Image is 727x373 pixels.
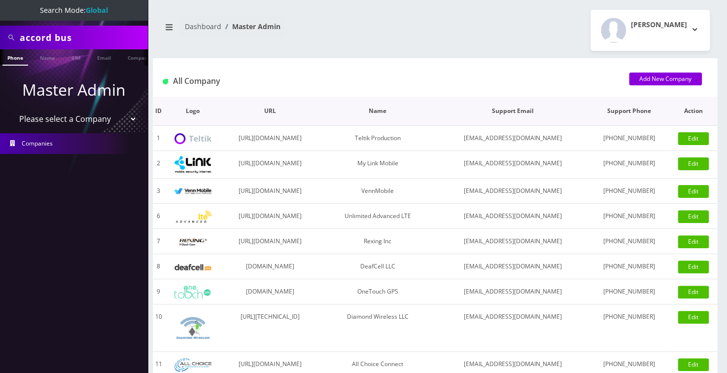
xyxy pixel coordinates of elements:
[589,126,669,151] td: [PHONE_NUMBER]
[221,179,318,204] td: [URL][DOMAIN_NAME]
[589,97,669,126] th: Support Phone
[67,49,85,65] a: SIM
[318,304,436,352] td: Diamond Wireless LLC
[629,73,702,85] a: Add New Company
[589,204,669,229] td: [PHONE_NUMBER]
[160,16,428,44] nav: breadcrumb
[631,21,687,29] h2: [PERSON_NAME]
[678,311,709,324] a: Edit
[318,254,436,279] td: DeafCell LLC
[174,358,211,372] img: All Choice Connect
[153,279,164,304] td: 9
[163,79,168,84] img: All Company
[669,97,717,126] th: Action
[164,97,221,126] th: Logo
[436,279,589,304] td: [EMAIL_ADDRESS][DOMAIN_NAME]
[589,179,669,204] td: [PHONE_NUMBER]
[436,204,589,229] td: [EMAIL_ADDRESS][DOMAIN_NAME]
[153,179,164,204] td: 3
[20,28,145,47] input: Search All Companies
[436,304,589,352] td: [EMAIL_ADDRESS][DOMAIN_NAME]
[678,235,709,248] a: Edit
[153,304,164,352] td: 10
[153,151,164,179] td: 2
[153,97,164,126] th: ID
[221,229,318,254] td: [URL][DOMAIN_NAME]
[318,204,436,229] td: Unlimited Advanced LTE
[153,204,164,229] td: 6
[174,264,211,270] img: DeafCell LLC
[436,254,589,279] td: [EMAIL_ADDRESS][DOMAIN_NAME]
[589,151,669,179] td: [PHONE_NUMBER]
[678,286,709,298] a: Edit
[221,254,318,279] td: [DOMAIN_NAME]
[153,254,164,279] td: 8
[221,97,318,126] th: URL
[153,229,164,254] td: 7
[40,5,108,15] span: Search Mode:
[153,126,164,151] td: 1
[589,254,669,279] td: [PHONE_NUMBER]
[678,358,709,371] a: Edit
[318,229,436,254] td: Rexing Inc
[123,49,156,65] a: Company
[589,229,669,254] td: [PHONE_NUMBER]
[174,188,211,195] img: VennMobile
[436,151,589,179] td: [EMAIL_ADDRESS][DOMAIN_NAME]
[678,210,709,223] a: Edit
[174,156,211,173] img: My Link Mobile
[221,21,280,32] li: Master Admin
[221,151,318,179] td: [URL][DOMAIN_NAME]
[22,139,53,148] span: Companies
[2,49,28,66] a: Phone
[92,49,116,65] a: Email
[174,211,211,223] img: Unlimited Advanced LTE
[436,97,589,126] th: Support Email
[436,229,589,254] td: [EMAIL_ADDRESS][DOMAIN_NAME]
[318,151,436,179] td: My Link Mobile
[318,179,436,204] td: VennMobile
[590,10,710,51] button: [PERSON_NAME]
[589,304,669,352] td: [PHONE_NUMBER]
[221,204,318,229] td: [URL][DOMAIN_NAME]
[86,5,108,15] strong: Global
[174,237,211,247] img: Rexing Inc
[221,279,318,304] td: [DOMAIN_NAME]
[589,279,669,304] td: [PHONE_NUMBER]
[174,309,211,346] img: Diamond Wireless LLC
[221,126,318,151] td: [URL][DOMAIN_NAME]
[436,126,589,151] td: [EMAIL_ADDRESS][DOMAIN_NAME]
[163,76,614,86] h1: All Company
[678,157,709,170] a: Edit
[185,22,221,31] a: Dashboard
[678,132,709,145] a: Edit
[174,133,211,145] img: Teltik Production
[174,286,211,298] img: OneTouch GPS
[436,179,589,204] td: [EMAIL_ADDRESS][DOMAIN_NAME]
[678,261,709,273] a: Edit
[318,126,436,151] td: Teltik Production
[318,97,436,126] th: Name
[221,304,318,352] td: [URL][TECHNICAL_ID]
[318,279,436,304] td: OneTouch GPS
[678,185,709,198] a: Edit
[35,49,60,65] a: Name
